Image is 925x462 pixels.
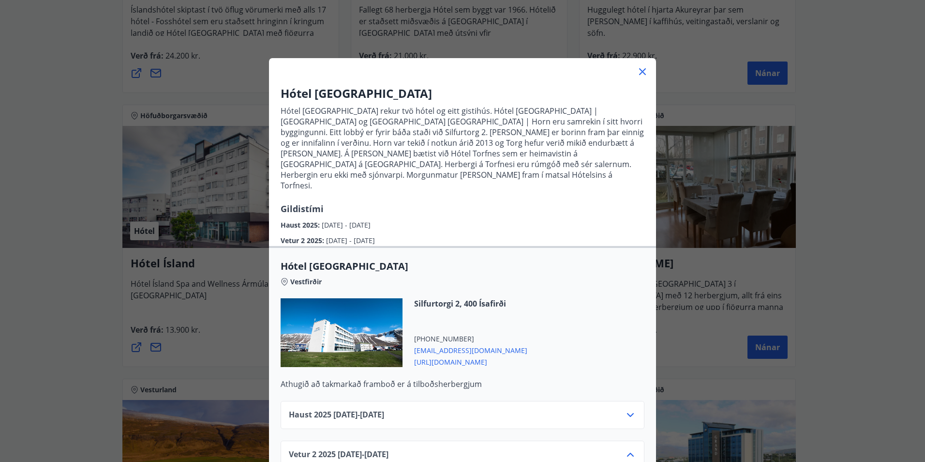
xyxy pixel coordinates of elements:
span: Vetur 2 2025 [DATE] - [DATE] [289,449,388,461]
span: [URL][DOMAIN_NAME] [414,355,527,367]
span: Vestfirðir [290,277,322,287]
p: Athugið að takmarkað framboð er á tilboðsherbergjum [281,379,644,389]
span: [DATE] - [DATE] [326,236,375,245]
h3: Hótel [GEOGRAPHIC_DATA] [281,85,644,102]
span: [PHONE_NUMBER] [414,334,527,344]
span: Haust 2025 [DATE] - [DATE] [289,409,384,421]
p: Hótel [GEOGRAPHIC_DATA] rekur tvö hótel og eitt gistihús. Hótel [GEOGRAPHIC_DATA] | [GEOGRAPHIC_D... [281,106,644,191]
span: Silfurtorgi 2, 400 Ísafirði [414,298,527,309]
span: [EMAIL_ADDRESS][DOMAIN_NAME] [414,344,527,355]
span: Haust 2025 : [281,220,322,230]
span: [DATE] - [DATE] [322,220,371,230]
span: Gildistími [281,203,324,215]
span: Vetur 2 2025 : [281,236,326,245]
span: Hótel [GEOGRAPHIC_DATA] [281,260,644,273]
